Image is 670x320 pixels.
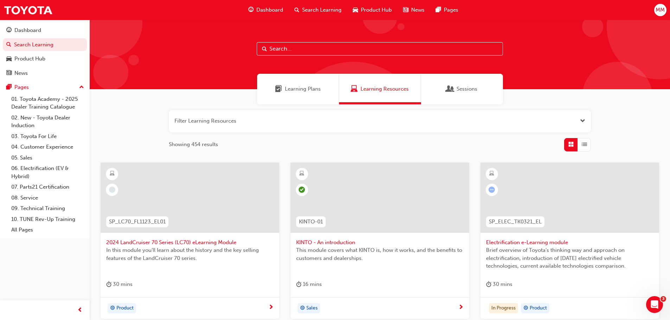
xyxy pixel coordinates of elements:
[79,83,84,92] span: up-icon
[8,214,87,225] a: 10. TUNE Rev-Up Training
[447,85,454,93] span: Sessions
[480,163,659,319] a: SP_ELEC_TK0321_ELElectrification e-Learning moduleBrief overview of Toyota’s thinking way and app...
[8,152,87,163] a: 05. Sales
[299,218,323,226] span: KINTO-01
[296,280,322,289] div: 16 mins
[339,74,421,104] a: Learning ResourcesLearning Resources
[361,6,392,14] span: Product Hub
[457,85,477,93] span: Sessions
[656,6,665,14] span: MM
[351,85,358,93] span: Learning Resources
[106,246,274,262] span: In this module you'll learn about the history and the key selling features of the LandCruiser 70 ...
[106,280,133,289] div: 30 mins
[306,304,318,312] span: Sales
[444,6,458,14] span: Pages
[300,304,305,313] span: target-icon
[8,192,87,203] a: 08. Service
[275,85,282,93] span: Learning Plans
[360,85,409,93] span: Learning Resources
[6,27,12,34] span: guage-icon
[109,218,166,226] span: SP_LC70_FL1123_EL01
[8,131,87,142] a: 03. Toyota For Life
[568,141,574,149] span: Grid
[530,304,547,312] span: Product
[77,306,83,315] span: prev-icon
[8,182,87,192] a: 07. Parts21 Certification
[486,246,653,270] span: Brief overview of Toyota’s thinking way and approach on electrification, introduction of [DATE] e...
[14,55,45,63] div: Product Hub
[489,303,518,314] div: In Progress
[397,3,430,17] a: news-iconNews
[296,280,301,289] span: duration-icon
[6,42,11,48] span: search-icon
[489,169,494,178] span: learningResourceType_ELEARNING-icon
[3,67,87,80] a: News
[294,6,299,14] span: search-icon
[489,218,542,226] span: SP_ELEC_TK0321_EL
[110,169,115,178] span: learningResourceType_ELEARNING-icon
[489,187,495,193] span: learningRecordVerb_ATTEMPT-icon
[262,45,267,53] span: Search
[4,2,53,18] img: Trak
[411,6,425,14] span: News
[8,163,87,182] a: 06. Electrification (EV & Hybrid)
[486,280,491,289] span: duration-icon
[296,246,464,262] span: This module covers what KINTO is, how it works, and the benefits to customers and dealerships.
[109,187,115,193] span: learningRecordVerb_NONE-icon
[458,305,464,311] span: next-icon
[486,280,512,289] div: 30 mins
[523,304,528,313] span: target-icon
[299,169,304,178] span: learningResourceType_ELEARNING-icon
[14,69,28,77] div: News
[8,224,87,235] a: All Pages
[101,163,279,319] a: SP_LC70_FL1123_EL012024 LandCruiser 70 Series (LC70) eLearning ModuleIn this module you'll learn ...
[8,94,87,112] a: 01. Toyota Academy - 2025 Dealer Training Catalogue
[347,3,397,17] a: car-iconProduct Hub
[403,6,408,14] span: news-icon
[3,38,87,51] a: Search Learning
[580,117,585,125] button: Open the filter
[654,4,666,16] button: MM
[302,6,342,14] span: Search Learning
[8,112,87,131] a: 02. New - Toyota Dealer Induction
[421,74,503,104] a: SessionsSessions
[8,142,87,152] a: 04. Customer Experience
[285,85,321,93] span: Learning Plans
[3,81,87,94] button: Pages
[6,84,12,91] span: pages-icon
[486,239,653,247] span: Electrification e-Learning module
[3,24,87,37] a: Dashboard
[14,26,41,34] div: Dashboard
[110,304,115,313] span: target-icon
[6,70,12,77] span: news-icon
[289,3,347,17] a: search-iconSearch Learning
[248,6,254,14] span: guage-icon
[661,296,666,302] span: 3
[116,304,134,312] span: Product
[646,296,663,313] iframe: Intercom live chat
[430,3,464,17] a: pages-iconPages
[3,52,87,65] a: Product Hub
[268,305,274,311] span: next-icon
[243,3,289,17] a: guage-iconDashboard
[256,6,283,14] span: Dashboard
[8,203,87,214] a: 09. Technical Training
[353,6,358,14] span: car-icon
[296,239,464,247] span: KINTO - An introduction
[169,141,218,149] span: Showing 454 results
[14,83,29,91] div: Pages
[3,22,87,81] button: DashboardSearch LearningProduct HubNews
[436,6,441,14] span: pages-icon
[257,42,503,55] input: Search...
[291,163,469,319] a: KINTO-01KINTO - An introductionThis module covers what KINTO is, how it works, and the benefits t...
[299,187,305,193] span: learningRecordVerb_PASS-icon
[106,280,111,289] span: duration-icon
[582,141,587,149] span: List
[257,74,339,104] a: Learning PlansLearning Plans
[106,239,274,247] span: 2024 LandCruiser 70 Series (LC70) eLearning Module
[6,56,12,62] span: car-icon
